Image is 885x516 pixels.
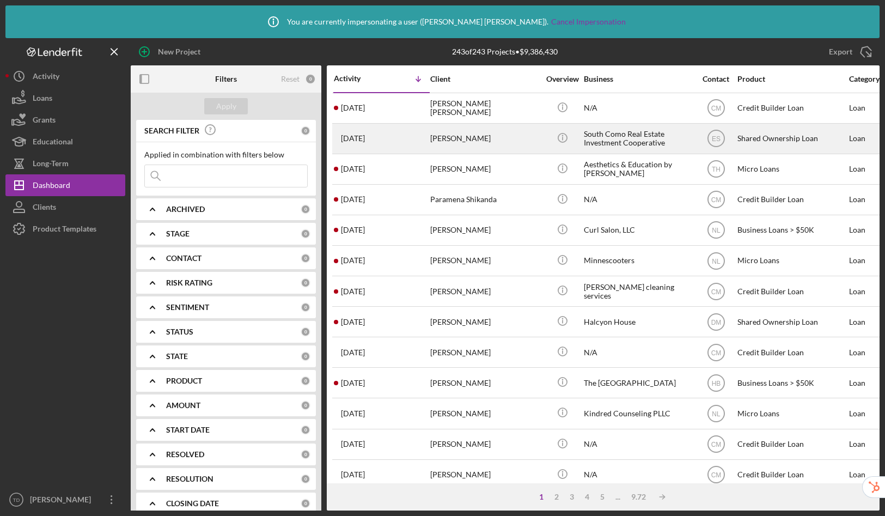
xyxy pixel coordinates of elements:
[737,307,846,336] div: Shared Ownership Loan
[301,302,310,312] div: 0
[584,155,693,184] div: Aesthetics & Education by [PERSON_NAME]
[334,74,382,83] div: Activity
[341,165,365,173] time: 2025-08-11 11:11
[216,98,236,114] div: Apply
[430,185,539,214] div: Paramena Shikanda
[204,98,248,114] button: Apply
[542,75,583,83] div: Overview
[341,134,365,143] time: 2025-08-11 20:01
[430,216,539,245] div: [PERSON_NAME]
[301,376,310,386] div: 0
[711,441,721,448] text: CM
[584,124,693,153] div: South Como Real Estate Investment Cooperative
[5,131,125,153] button: Educational
[430,368,539,397] div: [PERSON_NAME]
[301,450,310,459] div: 0
[737,124,846,153] div: Shared Ownership Loan
[5,218,125,240] button: Product Templates
[584,216,693,245] div: Curl Salon, LLC
[33,174,70,199] div: Dashboard
[5,87,125,109] button: Loans
[610,493,626,501] div: ...
[144,126,199,135] b: SEARCH FILTER
[549,493,564,501] div: 2
[166,352,188,361] b: STATE
[584,307,693,336] div: Halcyon House
[5,65,125,87] button: Activity
[5,196,125,218] button: Clients
[737,399,846,428] div: Micro Loans
[158,41,200,63] div: New Project
[584,430,693,459] div: N/A
[301,229,310,239] div: 0
[301,400,310,410] div: 0
[711,379,721,387] text: HB
[534,493,549,501] div: 1
[737,94,846,123] div: Credit Builder Loan
[584,277,693,306] div: [PERSON_NAME] cleaning services
[430,75,539,83] div: Client
[737,216,846,245] div: Business Loans > $50K
[711,105,721,112] text: CM
[166,303,209,312] b: SENTIMENT
[430,338,539,367] div: [PERSON_NAME]
[131,41,211,63] button: New Project
[711,196,721,204] text: CM
[430,277,539,306] div: [PERSON_NAME]
[737,185,846,214] div: Credit Builder Loan
[341,287,365,296] time: 2025-08-02 22:37
[551,17,626,26] a: Cancel Impersonation
[341,318,365,326] time: 2025-08-02 01:00
[260,8,626,35] div: You are currently impersonating a user ( [PERSON_NAME] [PERSON_NAME] ).
[711,288,721,295] text: CM
[301,204,310,214] div: 0
[711,318,721,326] text: DM
[281,75,300,83] div: Reset
[215,75,237,83] b: Filters
[430,246,539,275] div: [PERSON_NAME]
[33,153,69,177] div: Long-Term
[301,278,310,288] div: 0
[301,327,310,337] div: 0
[166,278,212,287] b: RISK RATING
[144,150,308,159] div: Applied in combination with filters below
[166,327,193,336] b: STATUS
[829,41,852,63] div: Export
[712,410,721,418] text: NL
[430,94,539,123] div: [PERSON_NAME] [PERSON_NAME]
[5,109,125,131] button: Grants
[341,470,365,479] time: 2025-07-28 20:47
[341,379,365,387] time: 2025-07-31 15:31
[166,254,202,263] b: CONTACT
[5,153,125,174] button: Long-Term
[711,471,721,479] text: CM
[712,166,721,173] text: TH
[33,218,96,242] div: Product Templates
[301,253,310,263] div: 0
[166,475,213,483] b: RESOLUTION
[579,493,595,501] div: 4
[452,47,558,56] div: 243 of 243 Projects • $9,386,430
[584,399,693,428] div: Kindred Counseling PLLC
[737,338,846,367] div: Credit Builder Loan
[166,499,219,508] b: CLOSING DATE
[166,450,204,459] b: RESOLVED
[166,426,210,434] b: START DATE
[430,307,539,336] div: [PERSON_NAME]
[430,124,539,153] div: [PERSON_NAME]
[430,430,539,459] div: [PERSON_NAME]
[33,87,52,112] div: Loans
[33,109,56,133] div: Grants
[13,497,20,503] text: TD
[564,493,579,501] div: 3
[166,401,200,410] b: AMOUNT
[737,246,846,275] div: Micro Loans
[301,499,310,508] div: 0
[5,174,125,196] a: Dashboard
[166,229,190,238] b: STAGE
[737,368,846,397] div: Business Loans > $50K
